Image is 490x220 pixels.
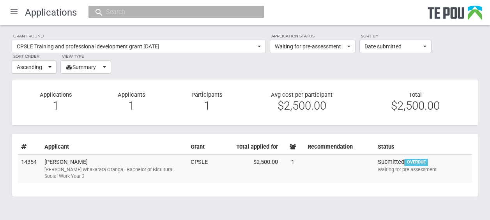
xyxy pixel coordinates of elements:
label: Grant round [12,33,266,40]
div: 1 [99,102,163,109]
div: Applications [18,91,94,114]
div: Total [359,91,472,110]
span: Summary [65,63,101,71]
div: Applicants [94,91,169,114]
span: CPSLE Training and professional development grant [DATE] [17,43,256,50]
button: Summary [60,60,111,74]
input: Search [104,8,241,16]
td: Submitted [375,154,472,183]
td: CPSLE [188,154,211,183]
th: Grant [188,140,211,154]
div: Waiting for pre-assessment [378,166,469,173]
button: Date submitted [359,40,432,53]
span: OVERDUE [404,159,428,166]
span: Date submitted [364,43,421,50]
th: Applicant [41,140,188,154]
label: Sort order [12,53,57,60]
div: $2,500.00 [251,102,352,109]
td: [PERSON_NAME] [41,154,188,183]
td: $2,500.00 [211,154,281,183]
div: 1 [175,102,239,109]
th: Recommendation [304,140,375,154]
label: Sort by [359,33,432,40]
label: View type [60,53,111,60]
div: Avg cost per participant [245,91,358,114]
th: Status [375,140,472,154]
button: Waiting for pre-assessment [270,40,356,53]
div: [PERSON_NAME] Whakarara Oranga - Bachelor of Bicultural Social Work Year 3 [44,166,184,180]
td: 14354 [18,154,41,183]
label: Application status [270,33,356,40]
button: CPSLE Training and professional development grant [DATE] [12,40,266,53]
th: Total applied for [211,140,281,154]
div: 1 [24,102,88,109]
span: Ascending [17,63,46,71]
div: Participants [169,91,245,114]
td: 1 [281,154,304,183]
div: $2,500.00 [364,102,466,109]
span: Waiting for pre-assessment [275,43,345,50]
button: Ascending [12,60,57,74]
